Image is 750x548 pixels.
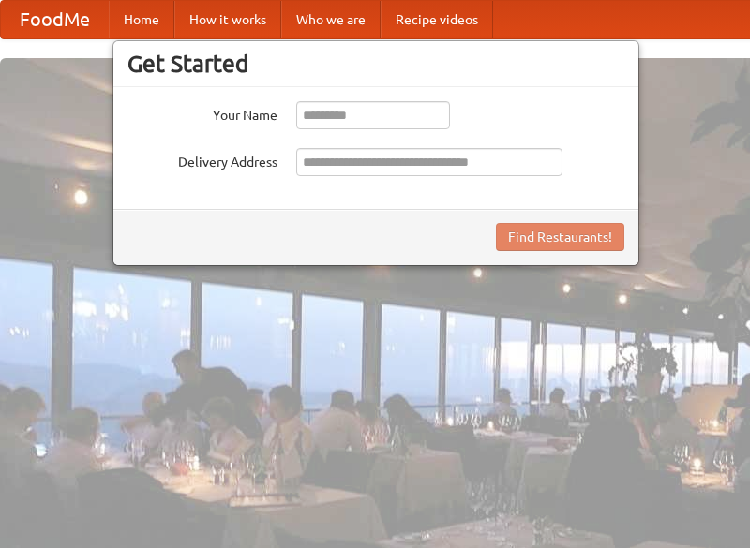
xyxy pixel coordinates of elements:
a: Who we are [281,1,381,38]
a: Recipe videos [381,1,493,38]
a: How it works [174,1,281,38]
a: Home [109,1,174,38]
button: Find Restaurants! [496,223,624,251]
label: Your Name [127,101,277,125]
a: FoodMe [1,1,109,38]
h3: Get Started [127,50,624,78]
label: Delivery Address [127,148,277,171]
